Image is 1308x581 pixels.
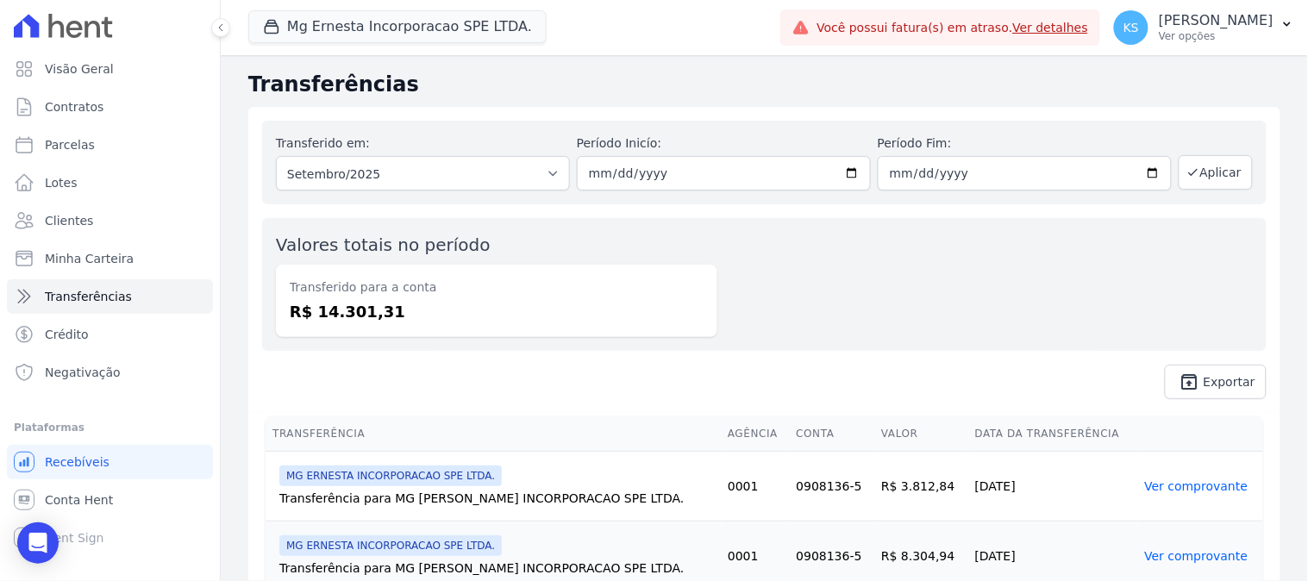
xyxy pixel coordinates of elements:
div: Open Intercom Messenger [17,522,59,564]
dt: Transferido para a conta [290,278,704,297]
th: Data da Transferência [968,416,1138,452]
th: Valor [874,416,968,452]
td: R$ 3.812,84 [874,452,968,522]
a: Contratos [7,90,213,124]
span: Transferências [45,288,132,305]
a: Parcelas [7,128,213,162]
td: [DATE] [968,452,1138,522]
span: Recebíveis [45,453,110,471]
button: Aplicar [1179,155,1253,190]
span: Conta Hent [45,491,113,509]
span: Exportar [1204,377,1255,387]
p: [PERSON_NAME] [1159,12,1274,29]
th: Transferência [266,416,721,452]
span: Visão Geral [45,60,114,78]
span: MG ERNESTA INCORPORACAO SPE LTDA. [279,535,502,556]
dd: R$ 14.301,31 [290,300,704,323]
div: Plataformas [14,417,206,438]
span: Lotes [45,174,78,191]
div: Transferência para MG [PERSON_NAME] INCORPORACAO SPE LTDA. [279,490,714,507]
a: Ver detalhes [1013,21,1089,34]
div: Transferência para MG [PERSON_NAME] INCORPORACAO SPE LTDA. [279,559,714,577]
th: Conta [789,416,874,452]
span: KS [1123,22,1139,34]
button: Mg Ernesta Incorporacao SPE LTDA. [248,10,547,43]
a: Ver comprovante [1144,549,1248,563]
a: Recebíveis [7,445,213,479]
label: Transferido em: [276,136,370,150]
span: Clientes [45,212,93,229]
a: Minha Carteira [7,241,213,276]
a: Transferências [7,279,213,314]
a: Ver comprovante [1144,479,1248,493]
label: Valores totais no período [276,234,491,255]
span: Negativação [45,364,121,381]
span: Parcelas [45,136,95,153]
a: Lotes [7,166,213,200]
span: Crédito [45,326,89,343]
p: Ver opções [1159,29,1274,43]
h2: Transferências [248,69,1280,100]
button: KS [PERSON_NAME] Ver opções [1100,3,1308,52]
span: Você possui fatura(s) em atraso. [817,19,1088,37]
a: Conta Hent [7,483,213,517]
span: MG ERNESTA INCORPORACAO SPE LTDA. [279,465,502,486]
a: Negativação [7,355,213,390]
span: Minha Carteira [45,250,134,267]
label: Período Inicío: [577,134,871,153]
a: Visão Geral [7,52,213,86]
a: Clientes [7,203,213,238]
td: 0908136-5 [789,452,874,522]
a: Crédito [7,317,213,352]
label: Período Fim: [878,134,1172,153]
i: unarchive [1180,372,1200,392]
td: 0001 [721,452,789,522]
span: Contratos [45,98,103,116]
a: unarchive Exportar [1165,365,1267,399]
th: Agência [721,416,789,452]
